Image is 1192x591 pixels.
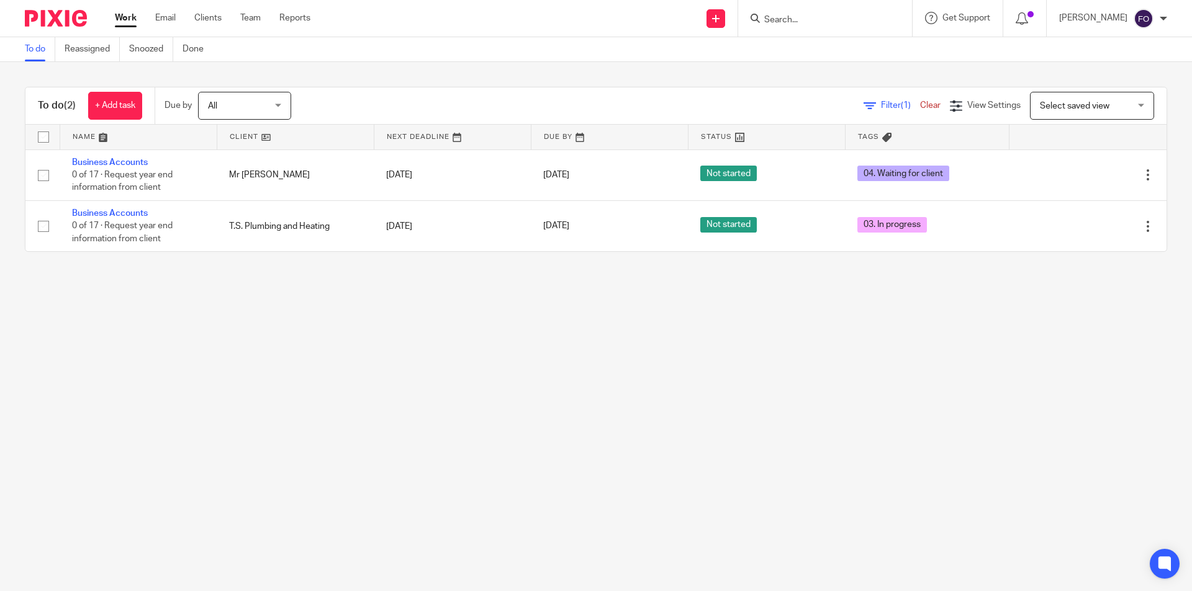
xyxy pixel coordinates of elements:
a: Business Accounts [72,209,148,218]
a: Clear [920,101,941,110]
a: + Add task [88,92,142,120]
a: To do [25,37,55,61]
span: Select saved view [1040,102,1109,110]
img: Pixie [25,10,87,27]
span: View Settings [967,101,1021,110]
a: Team [240,12,261,24]
span: [DATE] [543,222,569,231]
a: Email [155,12,176,24]
span: Get Support [942,14,990,22]
img: svg%3E [1134,9,1154,29]
a: Work [115,12,137,24]
td: T.S. Plumbing and Heating [217,200,374,251]
span: Filter [881,101,920,110]
p: Due by [165,99,192,112]
span: Not started [700,217,757,233]
span: All [208,102,217,110]
span: Tags [858,133,879,140]
span: (2) [64,100,76,110]
td: [DATE] [374,200,531,251]
span: 0 of 17 · Request year end information from client [72,222,173,244]
td: [DATE] [374,149,531,200]
a: Done [183,37,213,61]
p: [PERSON_NAME] [1059,12,1127,24]
h1: To do [38,99,76,112]
td: Mr [PERSON_NAME] [217,149,374,200]
span: (1) [901,101,911,110]
span: 04. Waiting for client [857,166,949,181]
span: Not started [700,166,757,181]
span: 03. In progress [857,217,927,233]
span: [DATE] [543,171,569,179]
input: Search [763,15,875,26]
a: Clients [194,12,222,24]
a: Snoozed [129,37,173,61]
a: Business Accounts [72,158,148,167]
span: 0 of 17 · Request year end information from client [72,171,173,192]
a: Reports [279,12,310,24]
a: Reassigned [65,37,120,61]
